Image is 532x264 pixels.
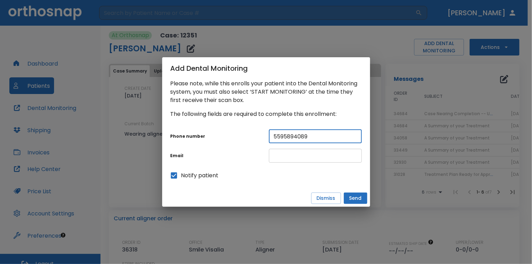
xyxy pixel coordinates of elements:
[344,193,367,204] button: Send
[162,57,370,79] h2: Add Dental Monitoring
[171,110,362,118] p: The following fields are required to complete this enrollment:
[171,133,263,139] p: Phone number
[171,153,263,159] p: Email
[311,193,341,204] button: Dismiss
[171,79,362,104] p: Please note, while this enrolls your patient into the Dental Monitoring system, you must also sel...
[181,171,219,180] span: Notify patient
